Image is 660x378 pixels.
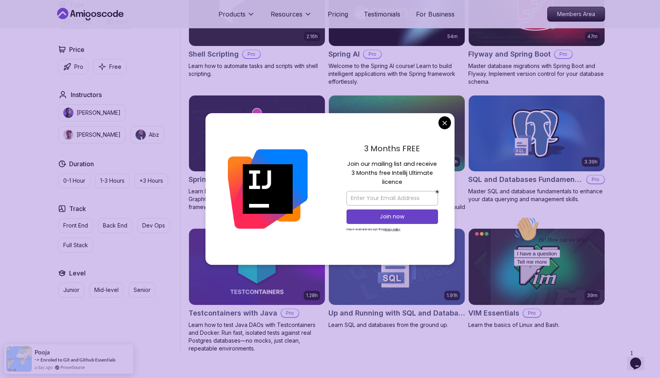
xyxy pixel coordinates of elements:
p: Pro [587,176,604,183]
p: Senior [134,286,150,294]
p: Pro [74,63,83,71]
p: [PERSON_NAME] [77,109,121,117]
a: Spring Framework card1.12hSpring FrameworkProMaster the core concepts of Spring Framework. Learn ... [328,95,465,219]
p: [PERSON_NAME] [77,131,121,139]
p: +3 Hours [139,177,163,185]
p: 1.28h [306,292,318,299]
p: Abz [149,131,159,139]
p: Learn how to build efficient, flexible APIs using GraphQL and integrate them with modern front-en... [189,187,325,211]
a: SQL and Databases Fundamentals card3.39hSQL and Databases FundamentalsProMaster SQL and database ... [468,95,605,204]
h2: Up and Running with SQL and Databases [328,308,465,319]
button: 1-3 Hours [95,173,130,188]
h2: Testcontainers with Java [189,308,277,319]
img: instructor img [63,130,73,140]
img: Up and Running with SQL and Databases card [329,229,465,305]
button: Front End [58,218,93,233]
img: SQL and Databases Fundamentals card [469,95,605,172]
p: Members Area [548,7,605,21]
h2: Shell Scripting [189,49,239,60]
h2: Flyway and Spring Boot [468,49,551,60]
h2: Level [69,268,86,278]
button: Products [218,9,255,25]
img: Spring Framework card [329,95,465,172]
iframe: chat widget [511,213,652,343]
button: Resources [271,9,312,25]
h2: Instructors [71,90,102,99]
a: ProveSource [60,364,85,371]
p: 1.91h [447,292,458,299]
p: Master SQL and database fundamentals to enhance your data querying and management skills. [468,187,605,203]
img: :wave: [3,3,28,28]
span: Pooja [35,349,50,356]
a: For Business [416,9,455,19]
button: instructor img[PERSON_NAME] [58,126,126,143]
h2: SQL and Databases Fundamentals [468,174,583,185]
a: Pricing [328,9,348,19]
button: Free [93,59,126,74]
p: 0-1 Hour [63,177,85,185]
h2: Spring AI [328,49,360,60]
button: Mid-level [89,283,124,297]
button: Pro [58,59,88,74]
p: 2.16h [306,33,318,40]
a: Members Area [547,7,605,22]
a: Testimonials [364,9,400,19]
p: Back End [103,222,127,229]
button: instructor img[PERSON_NAME] [58,104,126,121]
p: 1-3 Hours [100,177,125,185]
a: VIM Essentials card39mVIM EssentialsProLearn the basics of Linux and Bash. [468,228,605,329]
button: Dev Ops [137,218,170,233]
p: Resources [271,9,302,19]
p: Free [109,63,121,71]
p: Front End [63,222,88,229]
img: Testcontainers with Java card [189,229,325,305]
p: Full Stack [63,241,88,249]
p: Learn the basics of Linux and Bash. [468,321,605,329]
button: Tell me more [3,44,39,53]
img: instructor img [136,130,146,140]
span: -> [35,356,40,363]
a: Up and Running with SQL and Databases card1.91hUp and Running with SQL and DatabasesLearn SQL and... [328,228,465,329]
a: Testcontainers with Java card1.28hNEWTestcontainers with JavaProLearn how to test Java DAOs with ... [189,228,325,352]
p: Pro [555,50,572,58]
div: 👋Hi! How can we help?I have a questionTell me more [3,3,145,53]
p: Learn SQL and databases from the ground up. [328,321,465,329]
p: Master database migrations with Spring Boot and Flyway. Implement version control for your databa... [468,62,605,86]
button: Full Stack [58,238,93,253]
button: I have a question [3,36,49,44]
h2: Duration [69,159,94,169]
p: 54m [447,33,458,40]
p: Learn how to test Java DAOs with Testcontainers and Docker. Run fast, isolated tests against real... [189,321,325,352]
span: Hi! How can we help? [3,24,78,29]
p: Welcome to the Spring AI course! Learn to build intelligent applications with the Spring framewor... [328,62,465,86]
p: 3.39h [584,159,598,165]
h2: Track [69,204,86,213]
span: a day ago [35,364,53,371]
button: 0-1 Hour [58,173,90,188]
button: +3 Hours [134,173,168,188]
img: instructor img [63,108,73,118]
p: Pro [281,309,299,317]
p: Pro [243,50,260,58]
button: Junior [58,283,84,297]
img: Spring for GraphQL card [189,95,325,172]
img: VIM Essentials card [469,229,605,305]
button: Senior [128,283,156,297]
p: 47m [587,33,598,40]
p: Products [218,9,246,19]
a: Spring for GraphQL card1.17hSpring for GraphQLProLearn how to build efficient, flexible APIs usin... [189,95,325,211]
h2: VIM Essentials [468,308,519,319]
iframe: chat widget [627,347,652,370]
p: Dev Ops [142,222,165,229]
button: Back End [98,218,132,233]
a: Enroled to Git and Github Essentials [40,357,115,363]
img: provesource social proof notification image [6,346,32,372]
p: Learn how to automate tasks and scripts with shell scripting. [189,62,325,78]
button: instructor imgAbz [130,126,164,143]
h2: Spring for GraphQL [189,174,255,185]
p: Mid-level [94,286,119,294]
